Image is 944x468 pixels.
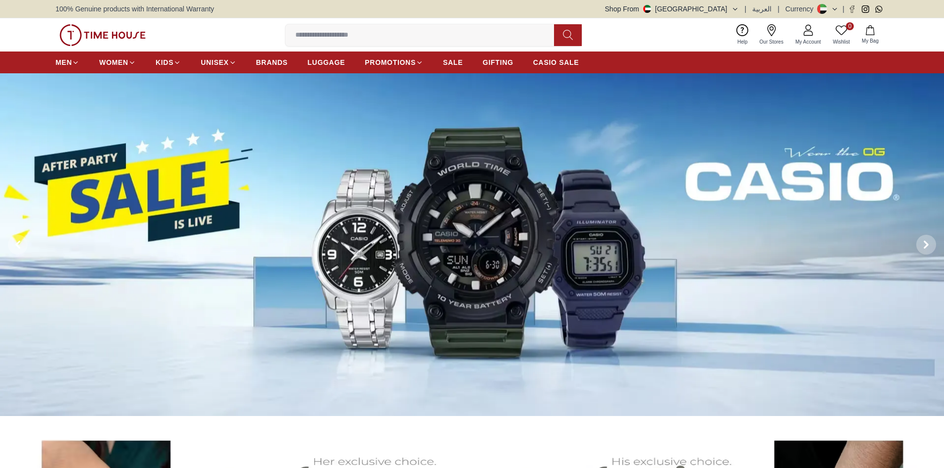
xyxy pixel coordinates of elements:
[483,53,513,71] a: GIFTING
[858,37,883,45] span: My Bag
[745,4,747,14] span: |
[59,24,146,46] img: ...
[365,53,423,71] a: PROMOTIONS
[829,38,854,46] span: Wishlist
[752,4,772,14] button: العربية
[156,57,173,67] span: KIDS
[256,53,288,71] a: BRANDS
[256,57,288,67] span: BRANDS
[443,53,463,71] a: SALE
[201,57,228,67] span: UNISEX
[856,23,885,47] button: My Bag
[862,5,869,13] a: Instagram
[201,53,236,71] a: UNISEX
[533,53,579,71] a: CASIO SALE
[846,22,854,30] span: 0
[56,57,72,67] span: MEN
[756,38,787,46] span: Our Stores
[754,22,789,48] a: Our Stores
[791,38,825,46] span: My Account
[99,57,128,67] span: WOMEN
[483,57,513,67] span: GIFTING
[731,22,754,48] a: Help
[308,57,345,67] span: LUGGAGE
[643,5,651,13] img: United Arab Emirates
[365,57,416,67] span: PROMOTIONS
[848,5,856,13] a: Facebook
[605,4,739,14] button: Shop From[GEOGRAPHIC_DATA]
[785,4,818,14] div: Currency
[56,4,214,14] span: 100% Genuine products with International Warranty
[875,5,883,13] a: Whatsapp
[156,53,181,71] a: KIDS
[777,4,779,14] span: |
[827,22,856,48] a: 0Wishlist
[533,57,579,67] span: CASIO SALE
[56,53,79,71] a: MEN
[99,53,136,71] a: WOMEN
[308,53,345,71] a: LUGGAGE
[733,38,752,46] span: Help
[842,4,844,14] span: |
[443,57,463,67] span: SALE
